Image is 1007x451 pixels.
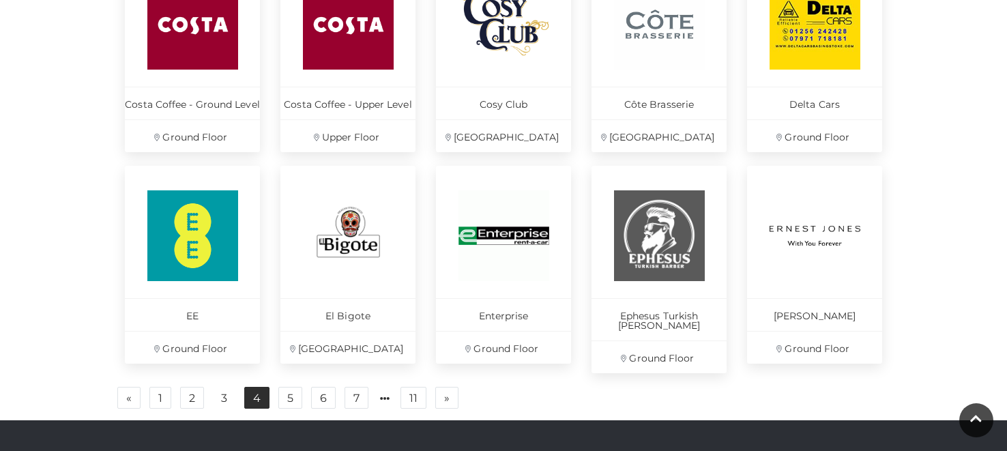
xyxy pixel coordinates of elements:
[280,87,415,119] p: Costa Coffee - Upper Level
[435,387,458,409] a: Next
[747,298,882,331] p: [PERSON_NAME]
[180,387,204,409] a: 2
[747,119,882,152] p: Ground Floor
[126,393,132,403] span: «
[280,166,415,364] a: El Bigote [GEOGRAPHIC_DATA]
[125,331,260,364] p: Ground Floor
[747,87,882,119] p: Delta Cars
[280,119,415,152] p: Upper Floor
[125,166,260,364] a: EE Ground Floor
[444,393,450,403] span: »
[280,331,415,364] p: [GEOGRAPHIC_DATA]
[747,331,882,364] p: Ground Floor
[592,340,727,373] p: Ground Floor
[592,119,727,152] p: [GEOGRAPHIC_DATA]
[436,166,571,364] a: Enterprise Ground Floor
[592,87,727,119] p: Côte Brasserie
[592,166,727,373] a: Ephesus Turkish [PERSON_NAME] Ground Floor
[125,87,260,119] p: Costa Coffee - Ground Level
[244,387,269,409] a: 4
[400,387,426,409] a: 11
[311,387,336,409] a: 6
[149,387,171,409] a: 1
[592,298,727,340] p: Ephesus Turkish [PERSON_NAME]
[345,387,368,409] a: 7
[213,388,235,409] a: 3
[436,119,571,152] p: [GEOGRAPHIC_DATA]
[278,387,302,409] a: 5
[280,298,415,331] p: El Bigote
[125,298,260,331] p: EE
[747,166,882,364] a: [PERSON_NAME] Ground Floor
[436,331,571,364] p: Ground Floor
[125,119,260,152] p: Ground Floor
[436,298,571,331] p: Enterprise
[436,87,571,119] p: Cosy Club
[117,387,141,409] a: Previous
